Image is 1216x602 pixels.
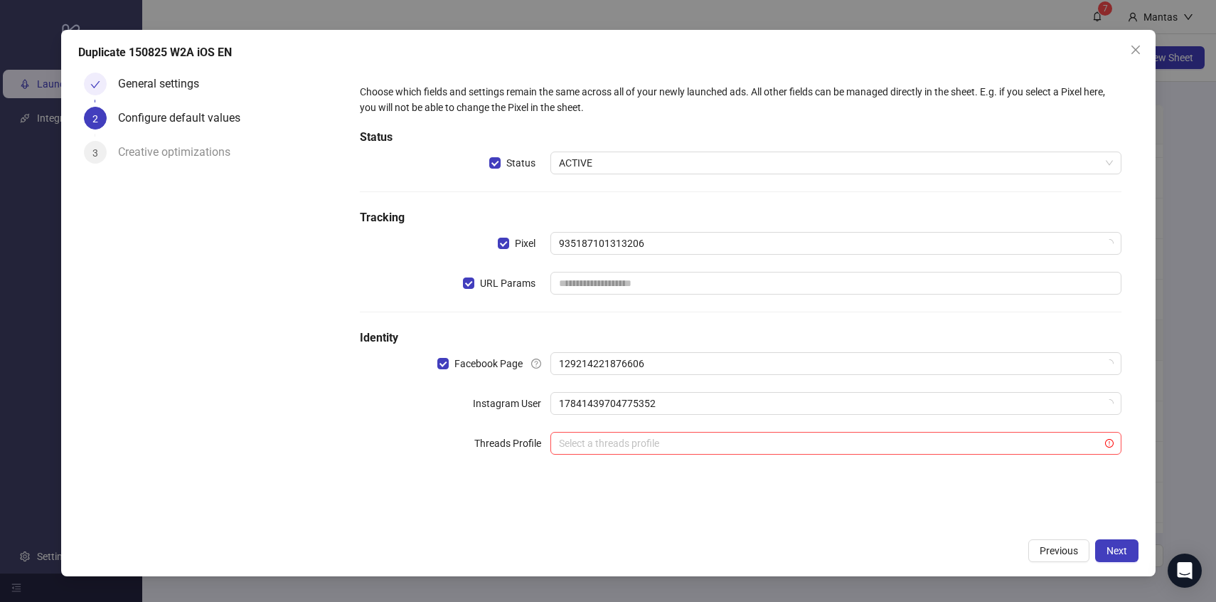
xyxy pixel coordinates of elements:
[1104,398,1115,410] span: loading
[118,107,252,130] div: Configure default values
[474,432,550,455] label: Threads Profile
[1105,439,1114,448] span: exclamation-circle
[1104,359,1115,370] span: loading
[1130,44,1141,56] span: close
[531,359,541,369] span: question-circle
[1124,38,1147,61] button: Close
[1095,539,1138,562] button: Next
[360,129,1121,146] h5: Status
[78,44,1138,61] div: Duplicate 150825 W2A iOS EN
[360,84,1121,115] div: Choose which fields and settings remain the same across all of your newly launched ads. All other...
[360,209,1121,226] h5: Tracking
[473,392,550,415] label: Instagram User
[449,356,528,371] span: Facebook Page
[360,329,1121,347] h5: Identity
[92,147,98,159] span: 3
[509,236,541,251] span: Pixel
[90,80,100,90] span: check
[474,275,541,291] span: URL Params
[559,393,1113,414] span: 17841439704775352
[1106,545,1127,556] span: Next
[1104,238,1115,250] span: loading
[501,155,541,171] span: Status
[559,233,1113,254] span: 935187101313206
[1028,539,1089,562] button: Previous
[118,73,210,95] div: General settings
[559,353,1113,374] span: 129214221876606
[92,113,98,125] span: 2
[118,141,242,164] div: Creative optimizations
[1168,554,1202,588] div: Open Intercom Messenger
[559,152,1113,174] span: ACTIVE
[1040,545,1078,556] span: Previous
